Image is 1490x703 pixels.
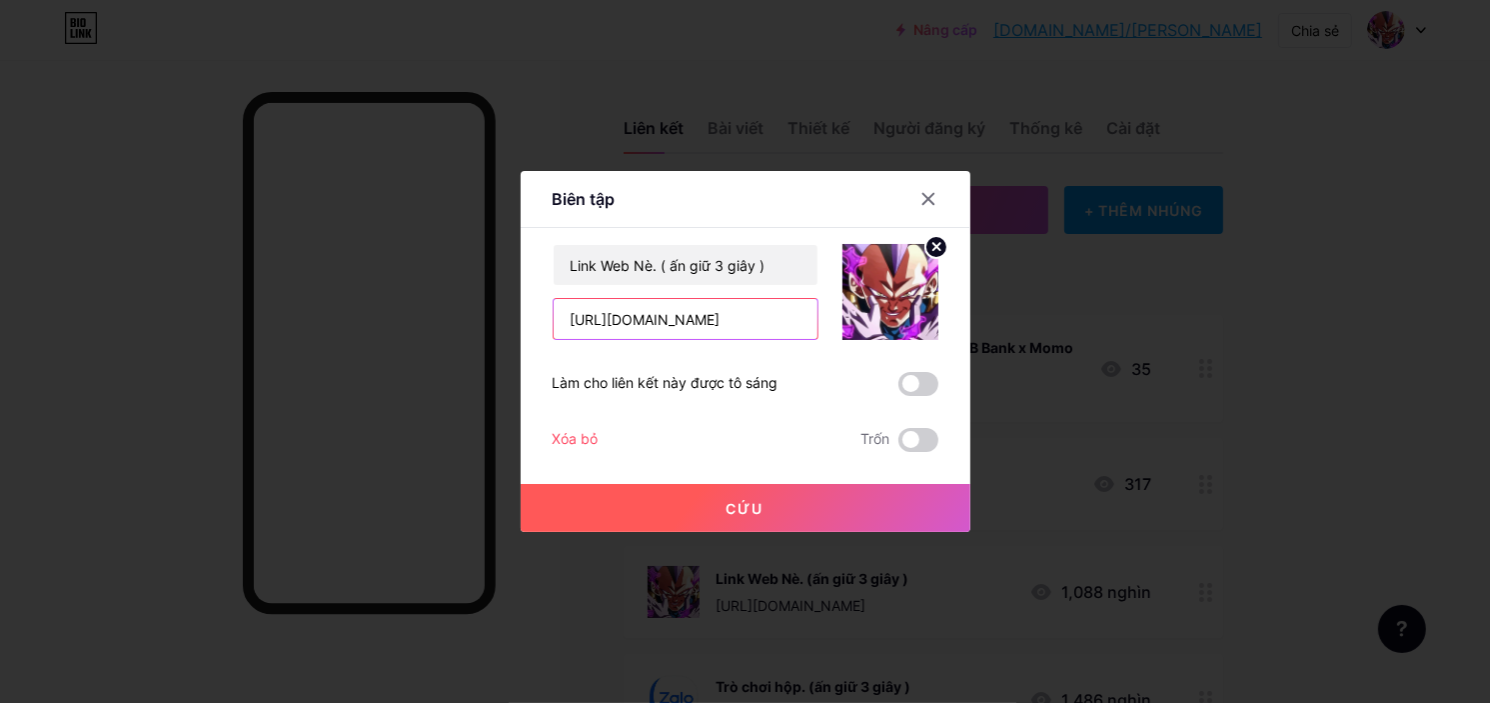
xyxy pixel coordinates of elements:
[553,189,616,209] font: Biên tập
[727,500,764,517] font: Cứu
[861,430,890,447] font: Trốn
[521,484,970,532] button: Cứu
[553,430,599,447] font: Xóa bỏ
[842,244,938,340] img: liên kết_hình thu nhỏ
[554,299,817,339] input: URL
[554,245,817,285] input: Tiêu đề
[553,374,778,391] font: Làm cho liên kết này được tô sáng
